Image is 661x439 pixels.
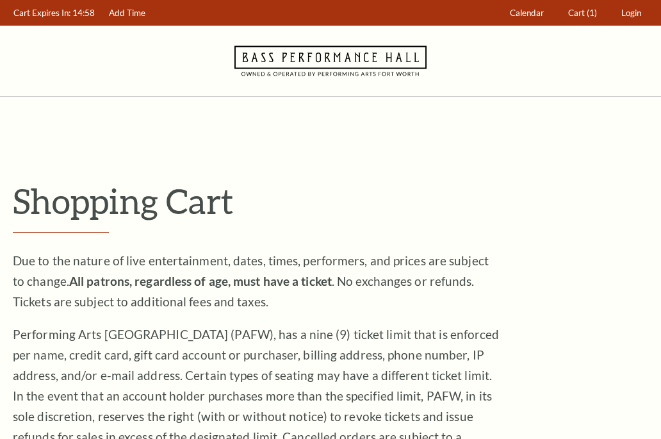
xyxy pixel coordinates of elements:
[69,274,332,288] strong: All patrons, regardless of age, must have a ticket
[13,253,489,309] span: Due to the nature of live entertainment, dates, times, performers, and prices are subject to chan...
[72,8,95,18] span: 14:58
[621,8,641,18] span: Login
[616,1,648,26] a: Login
[587,8,597,18] span: (1)
[568,8,585,18] span: Cart
[562,1,603,26] a: Cart (1)
[103,1,152,26] a: Add Time
[13,180,648,222] p: Shopping Cart
[504,1,550,26] a: Calendar
[510,8,544,18] span: Calendar
[13,8,70,18] span: Cart Expires In:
